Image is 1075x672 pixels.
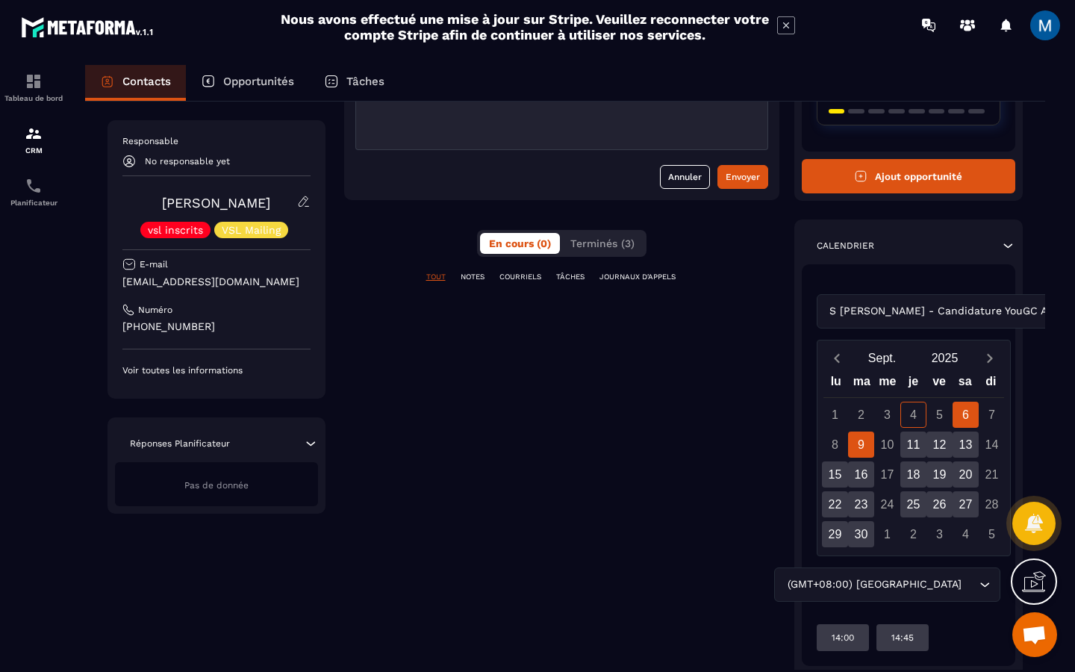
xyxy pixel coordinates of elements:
[717,165,768,189] button: Envoyer
[726,169,760,184] div: Envoyer
[874,521,900,547] div: 1
[222,225,281,235] p: VSL Mailing
[817,240,874,252] p: Calendrier
[926,461,953,488] div: 19
[25,125,43,143] img: formation
[848,432,874,458] div: 9
[774,567,1000,602] div: Search for option
[979,461,1005,488] div: 21
[979,402,1005,428] div: 7
[802,159,1016,193] button: Ajout opportunité
[953,461,979,488] div: 20
[1012,612,1057,657] a: Ouvrir le chat
[4,94,63,102] p: Tableau de bord
[309,65,399,101] a: Tâches
[184,480,249,491] span: Pas de donnée
[4,146,63,155] p: CRM
[145,156,230,167] p: No responsable yet
[848,521,874,547] div: 30
[823,371,1004,547] div: Calendar wrapper
[926,402,953,428] div: 5
[822,432,848,458] div: 8
[4,61,63,113] a: formationformationTableau de bord
[965,576,976,593] input: Search for option
[900,402,926,428] div: 4
[953,432,979,458] div: 13
[875,371,901,397] div: me
[570,237,635,249] span: Terminés (3)
[848,491,874,517] div: 23
[823,348,851,368] button: Previous month
[660,165,710,189] button: Annuler
[874,461,900,488] div: 17
[122,275,311,289] p: [EMAIL_ADDRESS][DOMAIN_NAME]
[784,576,965,593] span: (GMT+08:00) [GEOGRAPHIC_DATA]
[926,432,953,458] div: 12
[823,371,849,397] div: lu
[926,491,953,517] div: 26
[4,113,63,166] a: formationformationCRM
[914,345,976,371] button: Open years overlay
[851,345,914,371] button: Open months overlay
[822,491,848,517] div: 22
[979,432,1005,458] div: 14
[926,521,953,547] div: 3
[4,166,63,218] a: schedulerschedulerPlanificateur
[138,304,172,316] p: Numéro
[148,225,203,235] p: vsl inscrits
[122,75,171,88] p: Contacts
[823,402,1004,547] div: Calendar days
[122,320,311,334] p: [PHONE_NUMBER]
[952,371,978,397] div: sa
[346,75,384,88] p: Tâches
[822,402,848,428] div: 1
[556,272,585,282] p: TÂCHES
[21,13,155,40] img: logo
[122,364,311,376] p: Voir toutes les informations
[979,491,1005,517] div: 28
[900,521,926,547] div: 2
[891,632,914,644] p: 14:45
[900,432,926,458] div: 11
[480,233,560,254] button: En cours (0)
[599,272,676,282] p: JOURNAUX D'APPELS
[162,195,270,211] a: [PERSON_NAME]
[122,135,311,147] p: Responsable
[561,233,644,254] button: Terminés (3)
[849,371,875,397] div: ma
[978,371,1004,397] div: di
[953,521,979,547] div: 4
[822,461,848,488] div: 15
[926,371,953,397] div: ve
[900,491,926,517] div: 25
[85,65,186,101] a: Contacts
[953,491,979,517] div: 27
[976,348,1004,368] button: Next month
[848,402,874,428] div: 2
[499,272,541,282] p: COURRIELS
[186,65,309,101] a: Opportunités
[4,199,63,207] p: Planificateur
[832,632,854,644] p: 14:00
[900,371,926,397] div: je
[874,432,900,458] div: 10
[822,521,848,547] div: 29
[979,521,1005,547] div: 5
[461,272,484,282] p: NOTES
[140,258,168,270] p: E-mail
[489,237,551,249] span: En cours (0)
[25,72,43,90] img: formation
[426,272,446,282] p: TOUT
[953,402,979,428] div: 6
[223,75,294,88] p: Opportunités
[25,177,43,195] img: scheduler
[900,461,926,488] div: 18
[130,438,230,449] p: Réponses Planificateur
[280,11,770,43] h2: Nous avons effectué une mise à jour sur Stripe. Veuillez reconnecter votre compte Stripe afin de ...
[874,402,900,428] div: 3
[874,491,900,517] div: 24
[848,461,874,488] div: 16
